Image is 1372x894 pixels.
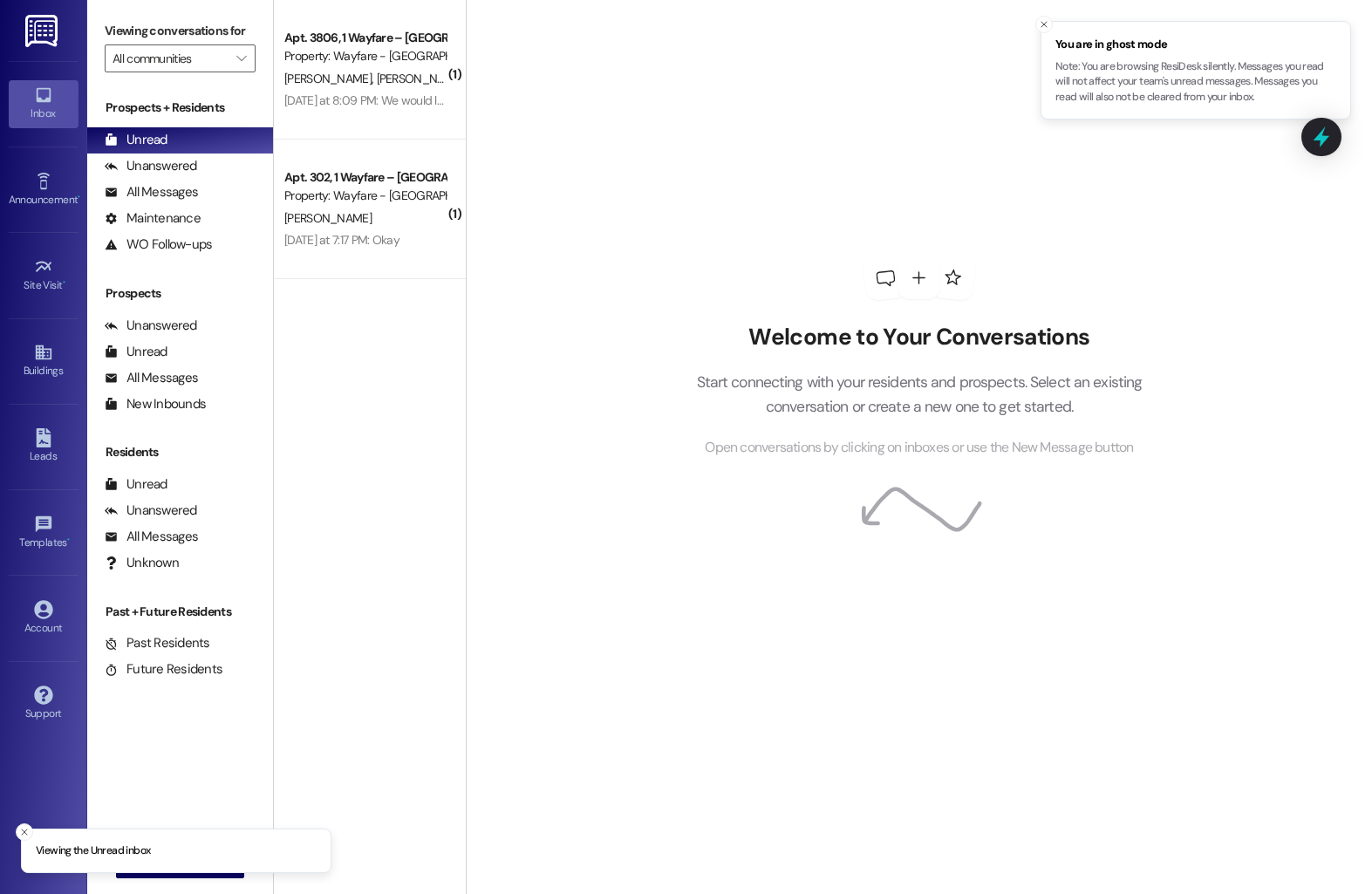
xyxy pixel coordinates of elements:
[284,47,446,65] div: Property: Wayfare - [GEOGRAPHIC_DATA]
[376,71,463,86] span: [PERSON_NAME]
[105,343,167,361] div: Unread
[9,509,78,556] a: Templates •
[705,437,1133,459] span: Open conversations by clicking on inboxes or use the New Message button
[9,80,78,127] a: Inbox
[105,209,201,228] div: Maintenance
[105,634,210,652] div: Past Residents
[25,15,61,47] img: ResiDesk Logo
[105,528,198,546] div: All Messages
[9,252,78,299] a: Site Visit •
[1035,16,1053,33] button: Close toast
[9,423,78,470] a: Leads
[1055,59,1336,106] p: Note: You are browsing ResiDesk silently. Messages you read will not affect your team's unread me...
[9,338,78,385] a: Buildings
[236,51,246,65] i: 
[105,554,179,572] div: Unknown
[105,17,256,44] label: Viewing conversations for
[36,843,150,859] p: Viewing the Unread inbox
[105,475,167,494] div: Unread
[113,44,228,72] input: All communities
[284,29,446,47] div: Apt. 3806, 1 Wayfare – [GEOGRAPHIC_DATA]
[105,157,197,175] div: Unanswered
[670,324,1169,351] h2: Welcome to Your Conversations
[284,168,446,187] div: Apt. 302, 1 Wayfare – [GEOGRAPHIC_DATA]
[105,395,206,413] div: New Inbounds
[284,71,377,86] span: [PERSON_NAME]
[9,595,78,642] a: Account
[87,284,273,303] div: Prospects
[284,210,372,226] span: [PERSON_NAME]
[105,660,222,679] div: Future Residents
[78,191,80,203] span: •
[670,370,1169,420] p: Start connecting with your residents and prospects. Select an existing conversation or create a n...
[9,680,78,727] a: Support
[105,183,198,201] div: All Messages
[105,502,197,520] div: Unanswered
[284,92,552,108] div: [DATE] at 8:09 PM: We would like to go with unit 1002
[16,823,33,841] button: Close toast
[284,187,446,205] div: Property: Wayfare - [GEOGRAPHIC_DATA]
[105,235,212,254] div: WO Follow-ups
[63,276,65,289] span: •
[87,603,273,621] div: Past + Future Residents
[87,443,273,461] div: Residents
[1055,36,1336,53] span: You are in ghost mode
[105,131,167,149] div: Unread
[105,317,197,335] div: Unanswered
[105,369,198,387] div: All Messages
[87,99,273,117] div: Prospects + Residents
[284,232,399,248] div: [DATE] at 7:17 PM: Okay
[67,534,70,546] span: •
